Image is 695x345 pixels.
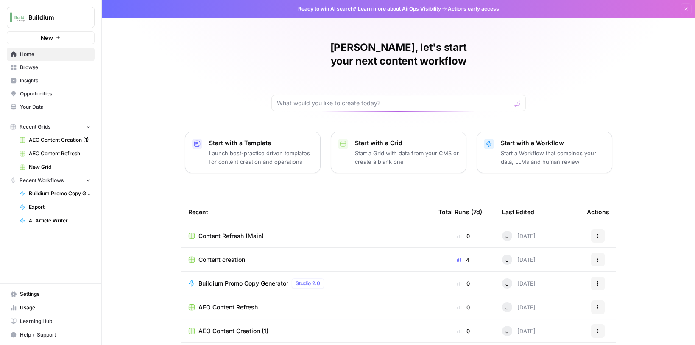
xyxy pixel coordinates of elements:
span: New Grid [29,163,91,171]
span: AEO Content Creation (1) [198,327,268,335]
span: Recent Workflows [20,177,64,184]
a: Learn more [358,6,386,12]
span: Insights [20,77,91,84]
a: Learning Hub [7,314,95,328]
input: What would you like to create today? [277,99,510,107]
button: Help + Support [7,328,95,342]
span: AEO Content Refresh [29,150,91,157]
p: Start with a Grid [355,139,459,147]
span: AEO Content Creation (1) [29,136,91,144]
a: Browse [7,61,95,74]
span: Help + Support [20,331,91,339]
div: [DATE] [502,231,536,241]
span: J [505,279,508,288]
button: Start with a WorkflowStart a Workflow that combines your data, LLMs and human review [477,132,612,173]
div: [DATE] [502,278,536,289]
div: 4 [438,255,488,264]
a: Buildium Promo Copy GeneratorStudio 2.0 [188,278,425,289]
button: Start with a TemplateLaunch best-practice driven templates for content creation and operations [185,132,321,173]
div: 0 [438,327,488,335]
button: Start with a GridStart a Grid with data from your CMS or create a blank one [331,132,466,173]
span: Content creation [198,255,245,264]
a: Your Data [7,100,95,114]
button: Recent Grids [7,121,95,133]
span: Home [20,50,91,58]
div: Last Edited [502,200,534,224]
a: Home [7,48,95,61]
p: Start with a Workflow [501,139,605,147]
p: Start with a Template [209,139,313,147]
img: Buildium Logo [10,10,25,25]
div: Total Runs (7d) [438,200,482,224]
span: Actions early access [448,5,499,13]
a: Insights [7,74,95,87]
div: [DATE] [502,255,536,265]
a: AEO Content Refresh [188,303,425,311]
a: AEO Content Creation (1) [16,133,95,147]
h1: [PERSON_NAME], let's start your next content workflow [271,41,526,68]
span: Opportunities [20,90,91,98]
button: New [7,31,95,44]
span: J [505,255,508,264]
a: 4. Article Writer [16,214,95,227]
span: Ready to win AI search? about AirOps Visibility [298,5,441,13]
div: [DATE] [502,326,536,336]
span: 4. Article Writer [29,217,91,224]
span: Buildium Promo Copy Generator [29,190,91,197]
span: Settings [20,290,91,298]
button: Workspace: Buildium [7,7,95,28]
a: Content Refresh (Main) [188,232,425,240]
a: Opportunities [7,87,95,101]
span: Buildium [28,13,80,22]
span: Buildium Promo Copy Generator [198,279,288,288]
span: J [505,232,508,240]
a: AEO Content Refresh [16,147,95,160]
span: Usage [20,304,91,311]
div: 0 [438,303,488,311]
div: 0 [438,279,488,288]
a: Settings [7,287,95,301]
span: Export [29,203,91,211]
p: Start a Grid with data from your CMS or create a blank one [355,149,459,166]
span: New [41,34,53,42]
span: Recent Grids [20,123,50,131]
div: Actions [587,200,609,224]
p: Launch best-practice driven templates for content creation and operations [209,149,313,166]
a: New Grid [16,160,95,174]
span: J [505,303,508,311]
div: Recent [188,200,425,224]
a: Export [16,200,95,214]
span: Learning Hub [20,317,91,325]
span: Your Data [20,103,91,111]
a: Buildium Promo Copy Generator [16,187,95,200]
span: J [505,327,508,335]
span: Browse [20,64,91,71]
span: Content Refresh (Main) [198,232,264,240]
a: AEO Content Creation (1) [188,327,425,335]
p: Start a Workflow that combines your data, LLMs and human review [501,149,605,166]
div: 0 [438,232,488,240]
div: [DATE] [502,302,536,312]
button: Recent Workflows [7,174,95,187]
a: Content creation [188,255,425,264]
span: Studio 2.0 [296,280,320,287]
span: AEO Content Refresh [198,303,258,311]
a: Usage [7,301,95,314]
